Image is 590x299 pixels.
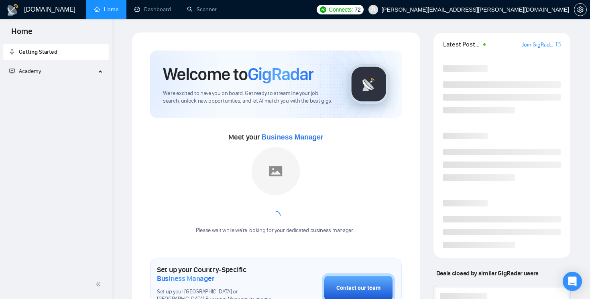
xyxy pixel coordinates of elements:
a: Join GigRadar Slack Community [521,40,554,49]
span: Deals closed by similar GigRadar users [433,266,542,280]
span: Academy [9,68,41,75]
button: setting [574,3,587,16]
h1: Welcome to [163,63,313,85]
a: setting [574,6,587,13]
li: Getting Started [3,44,109,60]
span: export [556,41,561,47]
span: Home [5,26,39,42]
span: user [370,7,376,12]
span: 72 [354,5,360,14]
span: double-left [96,280,104,288]
span: Business Manager [261,133,323,141]
span: fund-projection-screen [9,68,15,74]
span: Business Manager [157,274,214,283]
div: Contact our team [336,284,380,293]
div: Open Intercom Messenger [563,272,582,291]
a: dashboardDashboard [134,6,171,13]
a: searchScanner [187,6,217,13]
span: We're excited to have you on board. Get ready to streamline your job search, unlock new opportuni... [163,90,336,105]
img: placeholder.png [252,147,300,195]
span: Connects: [329,5,353,14]
a: export [556,40,561,48]
img: logo [6,4,19,16]
span: Getting Started [19,48,57,55]
li: Academy Homepage [3,83,109,88]
h1: Set up your Country-Specific [157,265,282,283]
span: Academy [19,68,41,75]
a: homeHome [94,6,118,13]
span: GigRadar [248,63,313,85]
img: gigradar-logo.png [349,64,389,104]
span: loading [269,209,283,223]
img: upwork-logo.png [320,6,326,13]
span: Latest Posts from the GigRadar Community [443,39,481,49]
span: rocket [9,49,15,55]
span: Meet your [228,133,323,141]
div: Please wait while we're looking for your dedicated business manager... [191,227,361,234]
